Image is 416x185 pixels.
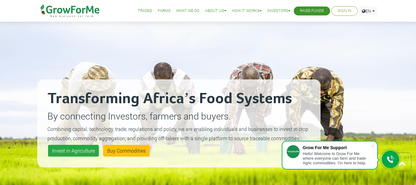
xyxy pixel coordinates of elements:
a: Invest in Agriculture [48,145,99,157]
a: Raise Funds [300,8,324,14]
a: Sign In [338,8,351,14]
a: EN [359,6,378,16]
div: Grow For Me Support [303,145,371,150]
p: By connecting Investors, farmers and buyers. [47,109,310,123]
div: Hello! Welcome to Grow For Me where everyone can farm and trade Agric commodities. I'm here to help. [303,151,371,165]
a: About Us [205,8,226,14]
small: Combining capital, technology, trade, regulations and policy, we are enabling individuals and bus... [47,126,308,141]
a: Farms [158,8,171,14]
a: How it Works [232,8,262,14]
a: Buy Commodities [103,145,150,157]
a: Trades [138,8,152,14]
a: Investors [267,8,290,14]
a: What We Do [176,8,200,14]
h2: Transforming Africa’s Food Systems [47,90,310,108]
